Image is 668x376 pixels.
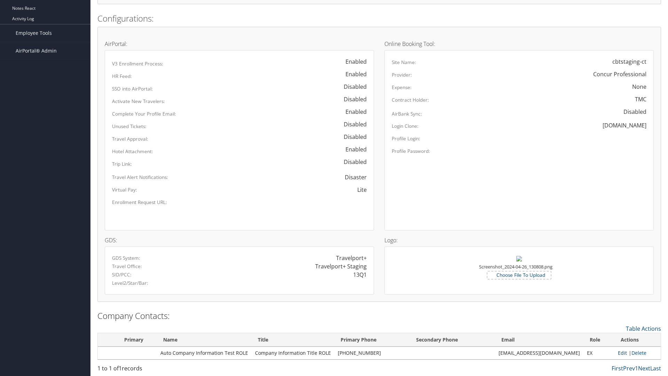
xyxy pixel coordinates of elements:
[618,350,627,356] a: Edit
[337,158,367,166] div: Disabled
[112,110,176,117] label: Complete Your Profile Email:
[614,333,661,347] th: Actions
[392,96,429,103] label: Contract Holder:
[337,133,367,141] div: Disabled
[603,121,646,130] div: [DOMAIN_NAME]
[614,347,661,359] td: |
[631,350,646,356] a: Delete
[623,365,635,372] a: Prev
[334,347,410,359] td: [PHONE_NUMBER]
[612,365,623,372] a: First
[583,333,614,347] th: Role
[337,83,367,91] div: Disabled
[626,325,661,332] a: Table Actions
[119,365,122,372] span: 1
[112,73,132,80] label: HR Feed:
[339,70,367,78] div: Enabled
[392,148,430,155] label: Profile Password:
[638,365,650,372] a: Next
[112,199,167,206] label: Enrollment Request URL:
[112,123,146,130] label: Unused Tickets:
[617,108,646,116] div: Disabled
[112,85,153,92] label: SSO into AirPortal:
[315,262,367,271] div: Travelport+ Staging
[410,333,495,347] th: Secondary Phone
[612,57,646,66] div: cbtstaging-ct
[334,333,410,347] th: Primary Phone
[336,254,367,262] div: Travelport+
[111,333,157,347] th: Primary
[392,135,420,142] label: Profile Login:
[157,333,252,347] th: Name
[112,148,153,155] label: Hotel Attachment:
[339,57,367,66] div: Enabled
[112,271,132,278] label: SID/PCC:
[112,254,140,261] label: GDS System:
[392,123,419,130] label: Login Clone:
[516,256,522,261] img: Screenshot_2024-04-26_130808.png
[112,263,142,270] label: Travel Office:
[339,145,367,154] div: Enabled
[112,186,137,193] label: Virtual Pay:
[97,364,231,376] div: 1 to 1 of records
[337,120,367,128] div: Disabled
[583,347,614,359] td: EX
[337,95,367,103] div: Disabled
[392,84,412,91] label: Expense:
[112,135,148,142] label: Travel Approval:
[97,310,661,322] h2: Company Contacts:
[105,237,374,243] h4: GDS:
[479,264,552,277] small: Screenshot_2024-04-26_130808.png
[112,60,163,67] label: V3 Enrollment Process:
[112,174,168,181] label: Travel Alert Notifications:
[252,347,334,359] td: Company Information Title ROLE
[635,365,638,372] a: 1
[392,71,412,78] label: Provider:
[112,280,148,287] label: Level2/Star/Bar:
[487,272,551,279] label: Choose File To Upload
[392,110,422,117] label: AirBank Sync:
[635,95,646,103] div: TMC
[392,59,416,66] label: Site Name:
[357,186,367,194] div: Lite
[650,365,661,372] a: Last
[252,333,334,347] th: Title
[338,170,367,185] span: Disaster
[16,24,52,42] span: Employee Tools
[97,13,661,24] h2: Configurations:
[112,98,165,105] label: Activate New Travelers:
[112,160,132,167] label: Trip Link:
[495,347,583,359] td: [EMAIL_ADDRESS][DOMAIN_NAME]
[495,333,583,347] th: Email
[105,41,374,47] h4: AirPortal:
[157,347,252,359] td: Auto Company Information Test ROLE
[384,237,654,243] h4: Logo:
[593,70,646,78] div: Concur Professional
[384,41,654,47] h4: Online Booking Tool:
[632,83,646,91] div: None
[16,42,57,60] span: AirPortal® Admin
[339,108,367,116] div: Enabled
[353,271,367,279] div: 13Q1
